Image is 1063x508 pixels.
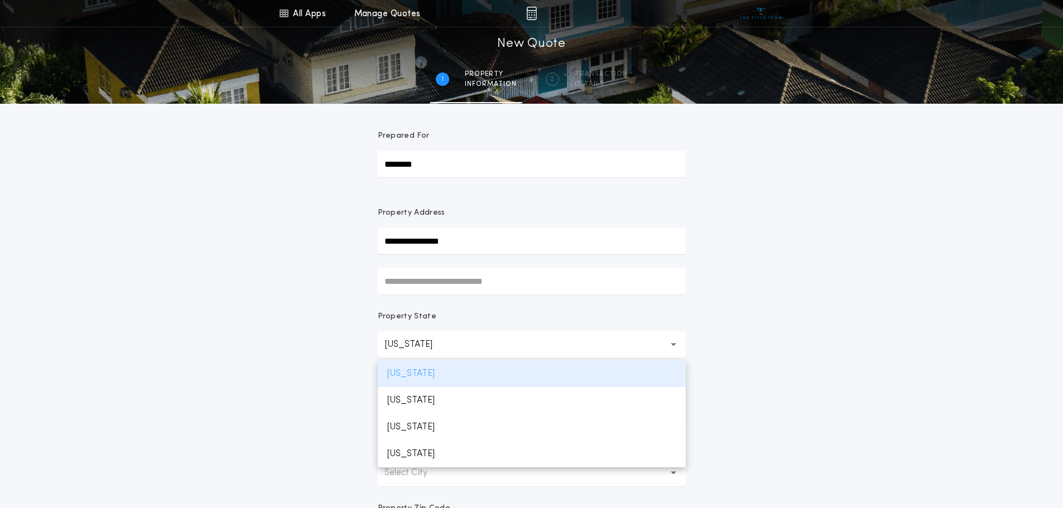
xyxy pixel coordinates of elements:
p: Prepared For [378,130,430,142]
ul: [US_STATE] [378,360,686,467]
h2: 1 [441,75,444,84]
h2: 2 [550,75,554,84]
span: Transaction [575,70,628,79]
p: [US_STATE] [384,338,450,351]
span: information [465,80,517,89]
p: [US_STATE] [378,387,686,414]
input: Prepared For [378,151,686,177]
img: img [526,7,537,20]
p: Property State [378,311,436,322]
span: Property [465,70,517,79]
p: Select City [384,466,445,480]
p: Property Address [378,207,686,219]
button: [US_STATE] [378,331,686,358]
h1: New Quote [497,35,565,53]
p: [US_STATE] [378,360,686,387]
p: [US_STATE] [378,441,686,467]
img: vs-icon [740,8,782,19]
button: Select City [378,459,686,486]
span: details [575,80,628,89]
p: [US_STATE] [378,414,686,441]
